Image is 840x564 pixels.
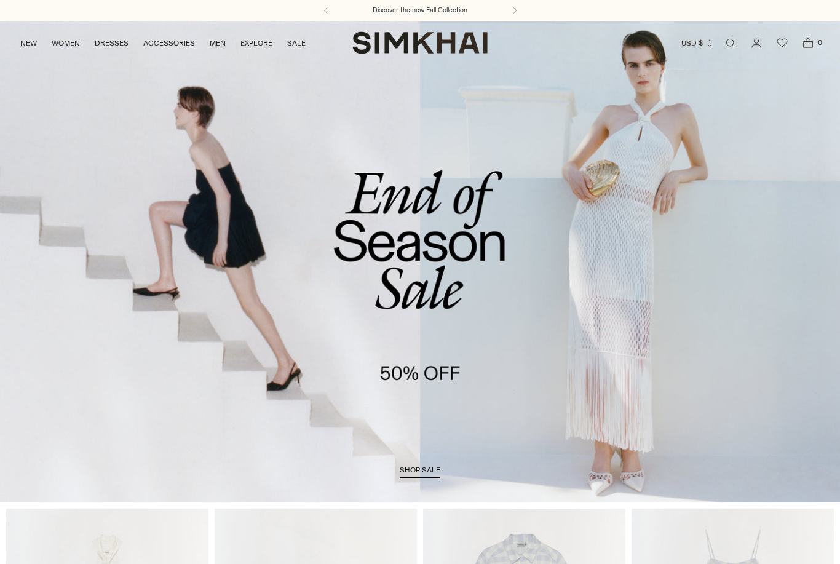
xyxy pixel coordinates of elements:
[352,31,488,55] a: SIMKHAI
[210,30,226,57] a: MEN
[770,31,794,55] a: Wishlist
[143,30,195,57] a: ACCESSORIES
[718,31,743,55] a: Open search modal
[95,30,129,57] a: DRESSES
[796,31,820,55] a: Open cart modal
[681,30,714,57] button: USD $
[20,30,37,57] a: NEW
[373,6,467,15] a: Discover the new Fall Collection
[400,466,440,474] span: shop sale
[814,37,825,48] span: 0
[744,31,769,55] a: Go to the account page
[52,30,80,57] a: WOMEN
[400,466,440,478] a: shop sale
[240,30,272,57] a: EXPLORE
[287,30,306,57] a: SALE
